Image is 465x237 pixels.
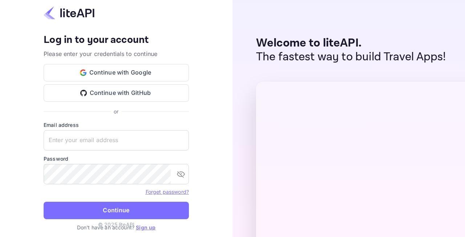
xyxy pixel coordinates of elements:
img: liteapi [44,6,94,20]
p: The fastest way to build Travel Apps! [256,50,446,64]
label: Email address [44,121,189,129]
button: Continue with Google [44,64,189,81]
a: Forget password? [146,188,189,195]
a: Sign up [136,224,155,230]
button: Continue with GitHub [44,84,189,102]
button: Continue [44,202,189,219]
a: Forget password? [146,189,189,195]
p: Don't have an account? [44,224,189,231]
button: toggle password visibility [174,167,188,181]
label: Password [44,155,189,162]
input: Enter your email address [44,130,189,150]
p: or [114,108,118,115]
p: Welcome to liteAPI. [256,36,446,50]
h4: Log in to your account [44,34,189,47]
p: Please enter your credentials to continue [44,49,189,58]
p: © 2025 liteAPI [98,221,134,228]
